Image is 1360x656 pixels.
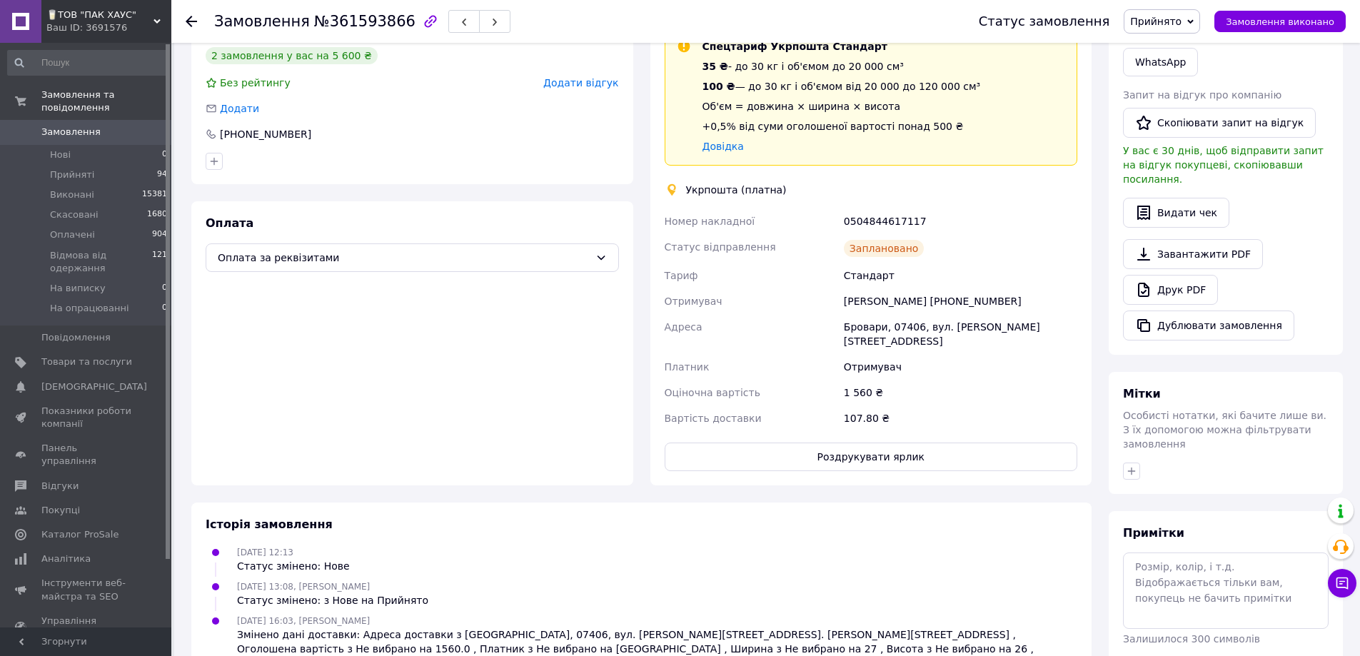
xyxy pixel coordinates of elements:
a: WhatsApp [1123,48,1198,76]
span: Додати відгук [543,77,618,89]
div: 2 замовлення у вас на 5 600 ₴ [206,47,378,64]
span: Повідомлення [41,331,111,344]
div: - до 30 кг і об'ємом до 20 000 см³ [702,59,981,74]
button: Чат з покупцем [1328,569,1356,597]
span: Виконані [50,188,94,201]
span: Запит на відгук про компанію [1123,89,1281,101]
button: Скопіювати запит на відгук [1123,108,1316,138]
div: Статус змінено: з Нове на Прийнято [237,593,428,607]
span: 0 [162,148,167,161]
span: 904 [152,228,167,241]
span: На виписку [50,282,106,295]
div: Повернутися назад [186,14,197,29]
div: Бровари, 07406, вул. [PERSON_NAME][STREET_ADDRESS] [841,314,1080,354]
button: Роздрукувати ярлик [665,443,1078,471]
div: — до 30 кг і об'ємом від 20 000 до 120 000 см³ [702,79,981,94]
span: Оплачені [50,228,95,241]
span: Прийняті [50,168,94,181]
div: Заплановано [844,240,925,257]
div: Статус замовлення [979,14,1110,29]
span: 🥛ТОВ "ПАК ХАУС" [46,9,153,21]
span: Товари та послуги [41,355,132,368]
a: Завантажити PDF [1123,239,1263,269]
span: Мітки [1123,387,1161,400]
span: Відгуки [41,480,79,493]
div: 107.80 ₴ [841,405,1080,431]
span: Без рейтингу [220,77,291,89]
span: 0 [162,282,167,295]
span: У вас є 30 днів, щоб відправити запит на відгук покупцеві, скопіювавши посилання. [1123,145,1324,185]
span: Показники роботи компанії [41,405,132,430]
span: 0 [162,302,167,315]
div: [PHONE_NUMBER] [218,127,313,141]
div: Укрпошта (платна) [682,183,790,197]
input: Пошук [7,50,168,76]
div: [PERSON_NAME] [PHONE_NUMBER] [841,288,1080,314]
span: Вартість доставки [665,413,762,424]
div: Отримувач [841,354,1080,380]
span: №361593866 [314,13,415,30]
span: На опрацюванні [50,302,129,315]
span: [DATE] 12:13 [237,547,293,557]
button: Видати чек [1123,198,1229,228]
span: 121 [152,249,167,275]
span: Замовлення [41,126,101,138]
span: Адреса [665,321,702,333]
span: Історія замовлення [206,518,333,531]
button: Дублювати замовлення [1123,311,1294,340]
span: Управління сайтом [41,615,132,640]
span: Спецтариф Укрпошта Стандарт [702,41,887,52]
span: Скасовані [50,208,99,221]
div: 0504844617117 [841,208,1080,234]
button: Замовлення виконано [1214,11,1346,32]
span: Прийнято [1130,16,1182,27]
span: Платник [665,361,710,373]
span: 1680 [147,208,167,221]
span: Замовлення та повідомлення [41,89,171,114]
span: Каталог ProSale [41,528,119,541]
a: Друк PDF [1123,275,1218,305]
span: 94 [157,168,167,181]
span: 35 ₴ [702,61,728,72]
div: 1 560 ₴ [841,380,1080,405]
span: [DATE] 13:08, [PERSON_NAME] [237,582,370,592]
span: Аналітика [41,552,91,565]
span: Особисті нотатки, які бачите лише ви. З їх допомогою можна фільтрувати замовлення [1123,410,1326,450]
span: Примітки [1123,526,1184,540]
div: Об'єм = довжина × ширина × висота [702,99,981,113]
span: Оплата [206,216,253,230]
span: 100 ₴ [702,81,735,92]
span: 15381 [142,188,167,201]
span: Відмова від одержання [50,249,152,275]
div: Статус змінено: Нове [237,559,350,573]
span: Додати [220,103,259,114]
span: Замовлення [214,13,310,30]
span: Залишилося 300 символів [1123,633,1260,645]
span: Панель управління [41,442,132,468]
span: Оплата за реквізитами [218,250,590,266]
span: Статус відправлення [665,241,776,253]
div: +0,5% від суми оголошеної вартості понад 500 ₴ [702,119,981,133]
span: Нові [50,148,71,161]
span: [DEMOGRAPHIC_DATA] [41,380,147,393]
a: Довідка [702,141,744,152]
span: Отримувач [665,296,722,307]
span: Номер накладної [665,216,755,227]
span: Інструменти веб-майстра та SEO [41,577,132,602]
span: Замовлення виконано [1226,16,1334,27]
div: Стандарт [841,263,1080,288]
span: Тариф [665,270,698,281]
span: [DATE] 16:03, [PERSON_NAME] [237,616,370,626]
span: Покупці [41,504,80,517]
span: Оціночна вартість [665,387,760,398]
div: Ваш ID: 3691576 [46,21,171,34]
